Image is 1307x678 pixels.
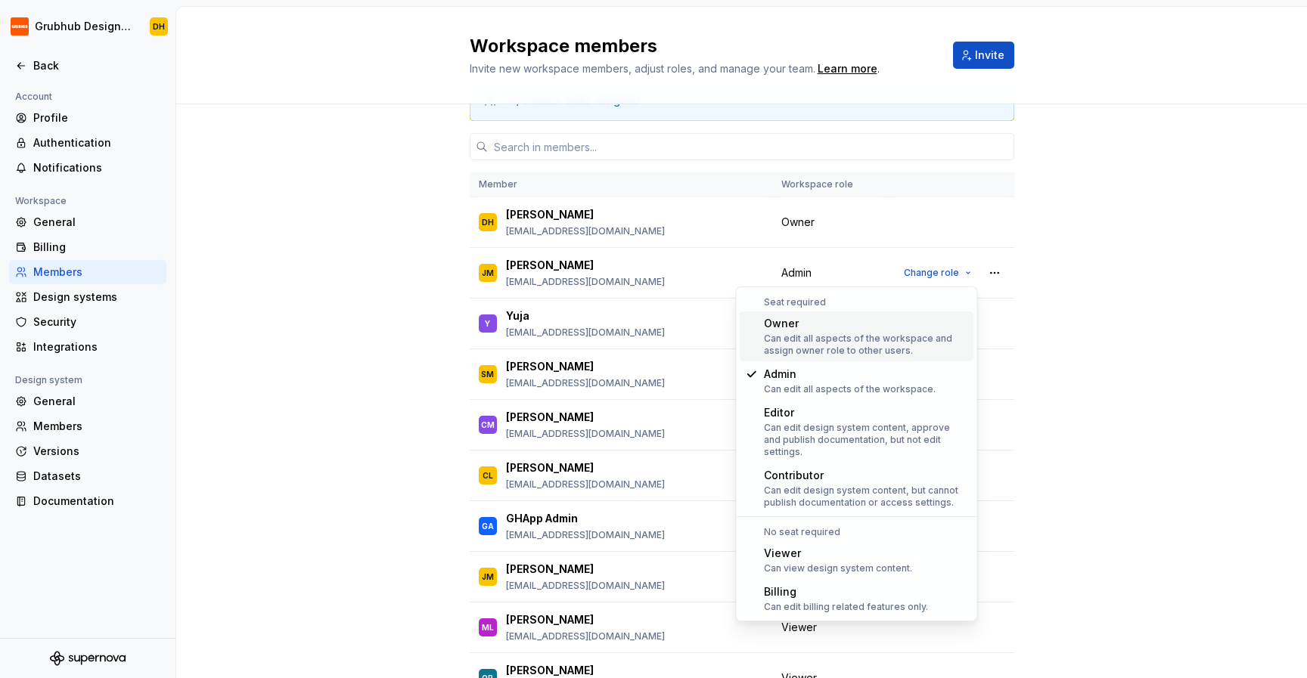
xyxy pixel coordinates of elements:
[9,439,166,463] a: Versions
[9,131,166,155] a: Authentication
[3,10,172,43] button: Grubhub Design SystemDH
[506,359,594,374] p: [PERSON_NAME]
[153,20,165,33] div: DH
[35,19,132,34] div: Grubhub Design System
[815,63,880,75] span: .
[33,314,160,330] div: Security
[9,464,166,488] a: Datasets
[33,160,160,175] div: Notifications
[506,377,665,389] p: [EMAIL_ADDRESS][DOMAIN_NAME]
[772,172,888,197] th: Workspace role
[506,630,665,642] p: [EMAIL_ADDRESS][DOMAIN_NAME]
[764,383,936,395] div: Can edit all aspects of the workspace.
[506,308,529,324] p: Yuja
[482,519,494,534] div: GA
[482,265,494,280] div: JM
[9,389,166,413] a: General
[488,133,1014,160] input: Search in members...
[506,410,594,425] p: [PERSON_NAME]
[33,289,160,305] div: Design systems
[506,580,665,592] p: [EMAIL_ADDRESS][DOMAIN_NAME]
[506,327,665,339] p: [EMAIL_ADDRESS][DOMAIN_NAME]
[33,215,160,230] div: General
[9,260,166,284] a: Members
[740,296,974,308] div: Seat required
[764,601,928,613] div: Can edit billing related features only.
[506,612,594,627] p: [PERSON_NAME]
[33,394,160,409] div: General
[506,225,665,237] p: [EMAIL_ADDRESS][DOMAIN_NAME]
[764,485,968,509] div: Can edit design system content, but cannot publish documentation or access settings.
[737,287,977,621] div: Suggestions
[470,62,815,75] span: Invite new workspace members, adjust roles, and manage your team.
[781,215,815,230] span: Owner
[506,428,665,440] p: [EMAIL_ADDRESS][DOMAIN_NAME]
[481,367,494,382] div: SM
[483,468,493,483] div: CL
[740,526,974,538] div: No seat required
[953,42,1014,69] button: Invite
[9,156,166,180] a: Notifications
[9,192,73,210] div: Workspace
[33,135,160,150] div: Authentication
[975,48,1004,63] span: Invite
[33,419,160,434] div: Members
[818,61,877,76] a: Learn more
[764,405,968,420] div: Editor
[33,444,160,459] div: Versions
[9,210,166,234] a: General
[9,489,166,513] a: Documentation
[506,529,665,541] p: [EMAIL_ADDRESS][DOMAIN_NAME]
[50,651,126,666] svg: Supernova Logo
[9,285,166,309] a: Design systems
[9,235,166,259] a: Billing
[764,333,968,357] div: Can edit all aspects of the workspace and assign owner role to other users.
[485,316,490,331] div: Y
[9,414,166,438] a: Members
[506,258,594,273] p: [PERSON_NAME]
[764,422,968,458] div: Can edit design system content, approve and publish documentation, but not edit settings.
[904,267,959,279] span: Change role
[11,17,29,36] img: 4e8d6f31-f5cf-47b4-89aa-e4dec1dc0822.png
[506,207,594,222] p: [PERSON_NAME]
[506,511,578,526] p: GHApp Admin
[897,262,978,283] button: Change role
[9,310,166,334] a: Security
[9,371,88,389] div: Design system
[33,339,160,354] div: Integrations
[470,34,935,58] h2: Workspace members
[764,468,968,483] div: Contributor
[506,562,594,577] p: [PERSON_NAME]
[506,663,594,678] p: [PERSON_NAME]
[764,562,912,574] div: Can view design system content.
[481,417,495,432] div: CM
[506,276,665,288] p: [EMAIL_ADDRESS][DOMAIN_NAME]
[482,569,494,584] div: JM
[9,335,166,359] a: Integrations
[506,478,665,491] p: [EMAIL_ADDRESS][DOMAIN_NAME]
[33,240,160,255] div: Billing
[506,460,594,475] p: [PERSON_NAME]
[470,172,772,197] th: Member
[764,584,928,599] div: Billing
[33,265,160,280] div: Members
[33,58,160,73] div: Back
[9,88,58,106] div: Account
[482,215,494,230] div: DH
[764,367,936,382] div: Admin
[764,316,968,331] div: Owner
[33,494,160,509] div: Documentation
[781,620,817,635] span: Viewer
[9,106,166,130] a: Profile
[33,110,160,125] div: Profile
[781,265,812,280] span: Admin
[9,54,166,78] a: Back
[33,469,160,484] div: Datasets
[764,546,912,561] div: Viewer
[482,620,494,635] div: ML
